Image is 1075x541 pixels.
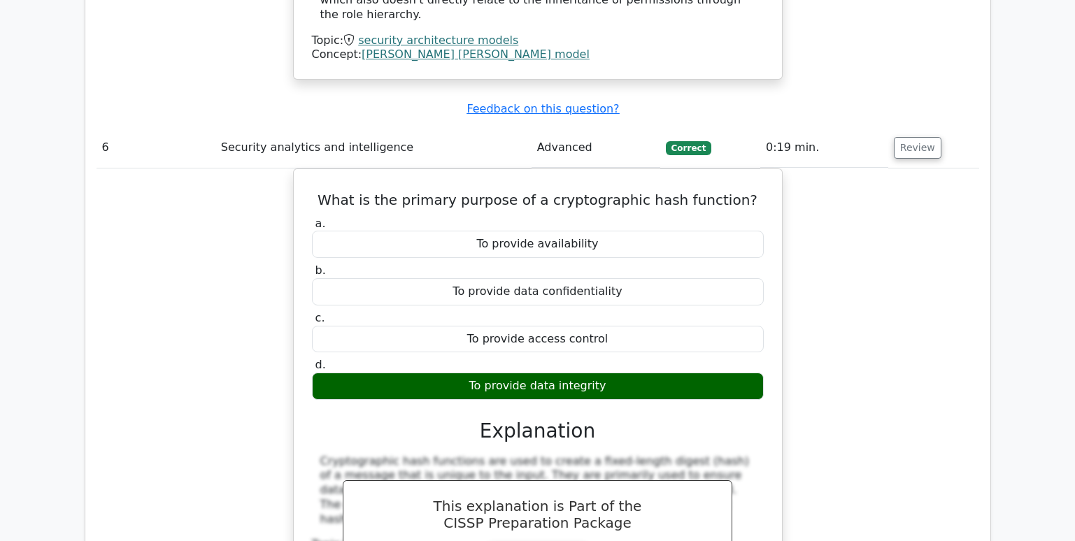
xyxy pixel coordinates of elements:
div: Concept: [312,48,764,62]
a: Feedback on this question? [467,102,619,115]
td: Advanced [532,128,660,168]
span: c. [315,311,325,324]
span: b. [315,264,326,277]
td: 0:19 min. [760,128,888,168]
span: Correct [666,141,711,155]
h5: What is the primary purpose of a cryptographic hash function? [311,192,765,208]
td: 6 [97,128,215,168]
div: Cryptographic hash functions are used to create a fixed-length digest (hash) of a message that is... [320,454,755,527]
h3: Explanation [320,419,755,443]
button: Review [894,137,941,159]
span: a. [315,217,326,230]
div: To provide access control [312,326,764,353]
a: security architecture models [358,34,518,47]
div: Topic: [312,34,764,48]
td: Security analytics and intelligence [215,128,532,168]
div: To provide data integrity [312,373,764,400]
a: [PERSON_NAME] [PERSON_NAME] model [362,48,590,61]
span: d. [315,358,326,371]
div: To provide data confidentiality [312,278,764,305]
div: To provide availability [312,231,764,258]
